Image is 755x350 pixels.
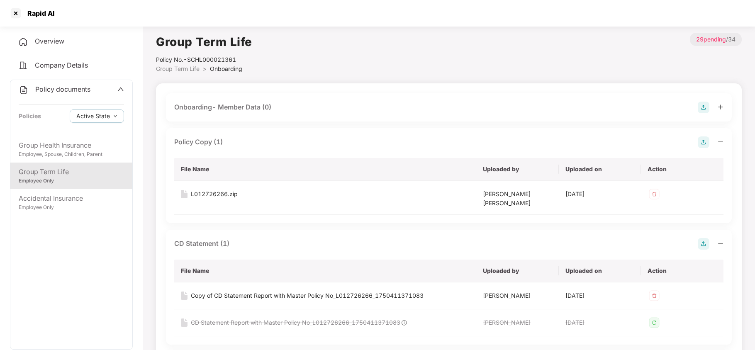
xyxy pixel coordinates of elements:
img: svg+xml;base64,PHN2ZyB4bWxucz0iaHR0cDovL3d3dy53My5vcmcvMjAwMC9zdmciIHdpZHRoPSIyNCIgaGVpZ2h0PSIyNC... [18,37,28,47]
div: CD Statement (1) [174,238,229,249]
img: svg+xml;base64,PHN2ZyB4bWxucz0iaHR0cDovL3d3dy53My5vcmcvMjAwMC9zdmciIHdpZHRoPSIxNiIgaGVpZ2h0PSIyMC... [181,190,188,198]
div: CD Statement Report with Master Policy No_L012726266_1750411371083 [191,318,400,327]
div: [PERSON_NAME] [483,318,552,327]
div: Rapid AI [22,9,55,17]
div: Policies [19,112,41,121]
div: Group Term Life [19,167,124,177]
img: svg+xml;base64,PHN2ZyB4bWxucz0iaHR0cDovL3d3dy53My5vcmcvMjAwMC9zdmciIHdpZHRoPSIyOCIgaGVpZ2h0PSIyOC... [698,102,709,113]
th: Action [641,260,723,282]
span: Policy documents [35,85,90,93]
div: Employee Only [19,204,124,211]
th: Action [641,158,723,181]
div: [DATE] [565,318,635,327]
span: minus [718,241,723,246]
div: Group Health Insurance [19,140,124,151]
img: svg+xml;base64,PHN2ZyB4bWxucz0iaHR0cDovL3d3dy53My5vcmcvMjAwMC9zdmciIHdpZHRoPSIzMiIgaGVpZ2h0PSIzMi... [648,316,661,329]
span: up [117,86,124,92]
th: File Name [174,260,476,282]
div: Employee, Spouse, Children, Parent [19,151,124,158]
span: Onboarding [210,65,242,72]
div: [DATE] [565,190,635,199]
img: svg+xml;base64,PHN2ZyB4bWxucz0iaHR0cDovL3d3dy53My5vcmcvMjAwMC9zdmciIHdpZHRoPSIzMiIgaGVpZ2h0PSIzMi... [648,289,661,302]
img: svg+xml;base64,PHN2ZyB4bWxucz0iaHR0cDovL3d3dy53My5vcmcvMjAwMC9zdmciIHdpZHRoPSIzMiIgaGVpZ2h0PSIzMi... [648,187,661,201]
img: svg+xml;base64,PHN2ZyB4bWxucz0iaHR0cDovL3d3dy53My5vcmcvMjAwMC9zdmciIHdpZHRoPSIxOCIgaGVpZ2h0PSIxOC... [400,319,408,326]
div: Accidental Insurance [19,193,124,204]
span: 29 pending [696,36,726,43]
div: Onboarding- Member Data (0) [174,102,271,112]
th: Uploaded by [476,260,559,282]
th: Uploaded by [476,158,559,181]
th: File Name [174,158,476,181]
div: [PERSON_NAME] [483,291,552,300]
div: Copy of CD Statement Report with Master Policy No_L012726266_1750411371083 [191,291,424,300]
img: svg+xml;base64,PHN2ZyB4bWxucz0iaHR0cDovL3d3dy53My5vcmcvMjAwMC9zdmciIHdpZHRoPSIyOCIgaGVpZ2h0PSIyOC... [698,238,709,250]
span: Company Details [35,61,88,69]
span: down [113,114,117,119]
th: Uploaded on [559,158,641,181]
span: Active State [76,112,110,121]
span: Overview [35,37,64,45]
div: Employee Only [19,177,124,185]
h1: Group Term Life [156,33,252,51]
button: Active Statedown [70,109,124,123]
div: Policy No.- SCHL000021361 [156,55,252,64]
img: svg+xml;base64,PHN2ZyB4bWxucz0iaHR0cDovL3d3dy53My5vcmcvMjAwMC9zdmciIHdpZHRoPSIyOCIgaGVpZ2h0PSIyOC... [698,136,709,148]
img: svg+xml;base64,PHN2ZyB4bWxucz0iaHR0cDovL3d3dy53My5vcmcvMjAwMC9zdmciIHdpZHRoPSIxNiIgaGVpZ2h0PSIyMC... [181,292,188,300]
span: minus [718,139,723,145]
span: plus [718,104,723,110]
img: svg+xml;base64,PHN2ZyB4bWxucz0iaHR0cDovL3d3dy53My5vcmcvMjAwMC9zdmciIHdpZHRoPSIxNiIgaGVpZ2h0PSIyMC... [181,318,188,327]
span: > [203,65,207,72]
div: Policy Copy (1) [174,137,223,147]
div: [PERSON_NAME] [PERSON_NAME] [483,190,552,208]
th: Uploaded on [559,260,641,282]
img: svg+xml;base64,PHN2ZyB4bWxucz0iaHR0cDovL3d3dy53My5vcmcvMjAwMC9zdmciIHdpZHRoPSIyNCIgaGVpZ2h0PSIyNC... [18,61,28,70]
span: Group Term Life [156,65,200,72]
div: L012726266.zip [191,190,238,199]
div: [DATE] [565,291,635,300]
img: svg+xml;base64,PHN2ZyB4bWxucz0iaHR0cDovL3d3dy53My5vcmcvMjAwMC9zdmciIHdpZHRoPSIyNCIgaGVpZ2h0PSIyNC... [19,85,29,95]
p: / 34 [690,33,742,46]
